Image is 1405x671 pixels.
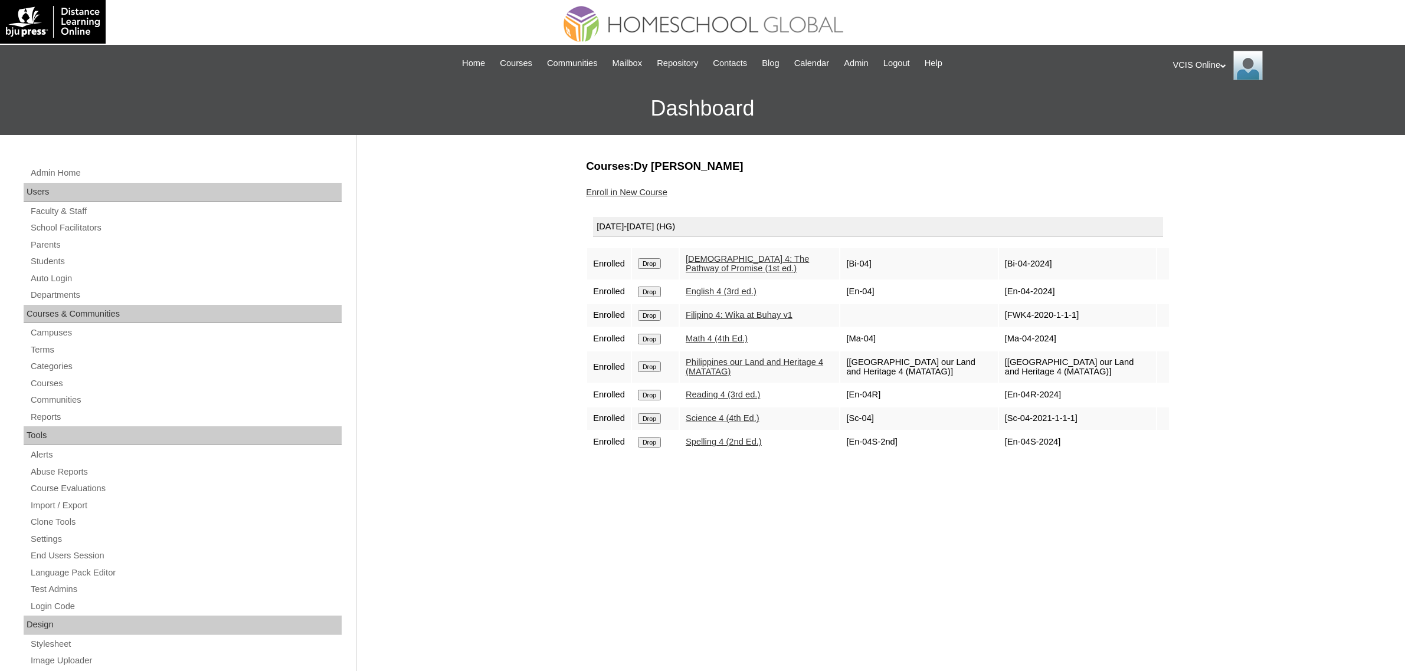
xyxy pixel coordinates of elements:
a: Calendar [788,57,835,70]
td: [[GEOGRAPHIC_DATA] our Land and Heritage 4 (MATATAG)] [840,351,997,383]
td: Enrolled [587,407,631,430]
span: Calendar [794,57,829,70]
td: Enrolled [587,431,631,453]
td: [Sc-04-2021-1-1-1] [999,407,1156,430]
a: Courses [494,57,538,70]
a: Help [919,57,948,70]
input: Drop [638,413,661,424]
a: Math 4 (4th Ed.) [686,334,748,343]
a: Repository [651,57,704,70]
a: Filipino 4: Wika at Buhay v1 [686,310,792,320]
td: [Sc-04] [840,407,997,430]
span: Blog [762,57,779,70]
a: Course Evaluations [30,481,342,496]
input: Drop [638,361,661,372]
a: Terms [30,343,342,357]
td: Enrolled [587,384,631,406]
input: Drop [638,310,661,321]
td: [En-04-2024] [999,281,1156,303]
a: Image Uploader [30,653,342,668]
td: [[GEOGRAPHIC_DATA] our Land and Heritage 4 (MATATAG)] [999,351,1156,383]
div: Tools [24,426,342,445]
img: logo-white.png [6,6,100,38]
input: Drop [638,258,661,269]
a: Campuses [30,325,342,340]
td: [Bi-04] [840,248,997,279]
td: Enrolled [587,351,631,383]
a: Contacts [707,57,753,70]
h3: Dashboard [6,82,1399,135]
input: Drop [638,390,661,400]
a: Stylesheet [30,637,342,652]
span: Mailbox [613,57,643,70]
td: [En-04S-2024] [999,431,1156,453]
a: Enroll in New Course [586,188,667,197]
a: Categories [30,359,342,374]
a: Language Pack Editor [30,565,342,580]
a: End Users Session [30,548,342,563]
a: Auto Login [30,271,342,286]
td: [Bi-04-2024] [999,248,1156,279]
td: [En-04] [840,281,997,303]
span: Admin [844,57,869,70]
a: Communities [541,57,604,70]
a: Test Admins [30,582,342,597]
a: Departments [30,288,342,302]
div: VCIS Online [1173,51,1394,80]
div: [DATE]-[DATE] (HG) [593,217,1163,237]
a: Blog [756,57,785,70]
a: Students [30,254,342,269]
span: Help [925,57,942,70]
span: Home [462,57,485,70]
a: Clone Tools [30,515,342,529]
td: Enrolled [587,328,631,350]
td: Enrolled [587,281,631,303]
input: Drop [638,437,661,448]
a: Philippines our Land and Heritage 4 (MATATAG) [686,357,823,377]
a: Parents [30,238,342,252]
a: [DEMOGRAPHIC_DATA] 4: The Pathway of Promise (1st ed.) [686,254,809,274]
input: Drop [638,287,661,297]
td: [Ma-04] [840,328,997,350]
a: Reading 4 (3rd ed.) [686,390,760,399]
h3: Courses:Dy [PERSON_NAME] [586,159,1170,174]
td: [En-04S-2nd] [840,431,997,453]
a: Abuse Reports [30,465,342,479]
a: Settings [30,532,342,547]
a: Login Code [30,599,342,614]
div: Design [24,616,342,634]
td: Enrolled [587,248,631,279]
div: Courses & Communities [24,305,342,324]
a: English 4 (3rd ed.) [686,287,756,296]
a: Home [456,57,491,70]
a: Import / Export [30,498,342,513]
span: Courses [500,57,532,70]
a: Mailbox [607,57,649,70]
a: Faculty & Staff [30,204,342,219]
img: VCIS Online Admin [1233,51,1263,80]
a: Admin Home [30,166,342,180]
a: Logout [877,57,916,70]
a: Admin [838,57,875,70]
a: Reports [30,410,342,425]
td: [FWK4-2020-1-1-1] [999,304,1156,327]
td: [Ma-04-2024] [999,328,1156,350]
span: Communities [547,57,598,70]
td: [En-04R-2024] [999,384,1156,406]
a: Spelling 4 (2nd Ed.) [686,437,762,446]
td: Enrolled [587,304,631,327]
a: Courses [30,376,342,391]
a: Communities [30,393,342,407]
td: [En-04R] [840,384,997,406]
span: Contacts [713,57,747,70]
a: Science 4 (4th Ed.) [686,413,759,423]
span: Repository [657,57,698,70]
input: Drop [638,334,661,344]
a: Alerts [30,448,342,462]
a: School Facilitators [30,221,342,235]
div: Users [24,183,342,202]
span: Logout [883,57,910,70]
